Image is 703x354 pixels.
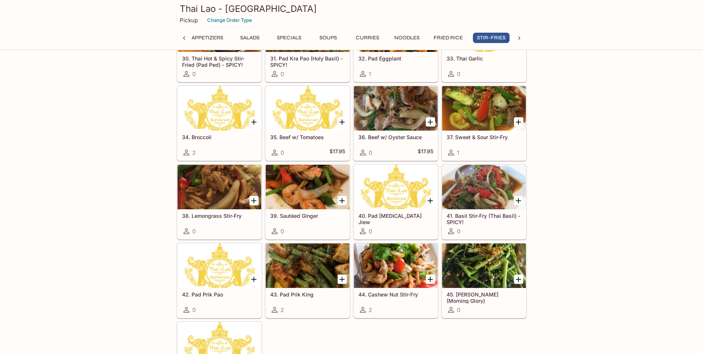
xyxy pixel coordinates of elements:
[265,243,350,318] a: 43. Pad Prik King2
[426,117,435,127] button: Add 36. Beef w/ Oyster Sauce
[249,275,259,284] button: Add 42. Pad Prik Pao
[329,148,345,157] h5: $17.95
[354,7,438,52] div: 32. Pad Eggplant
[281,228,284,235] span: 0
[369,307,372,314] span: 2
[270,134,345,140] h5: 35. Beef w/ Tomatoes
[447,134,521,140] h5: 37. Sweet & Sour Stir-Fry
[270,213,345,219] h5: 39. Sautéed Ginger
[270,291,345,298] h5: 43. Pad Prik King
[266,165,349,209] div: 39. Sautéed Ginger
[266,243,349,288] div: 43. Pad Prik King
[188,33,227,43] button: Appetizers
[233,33,266,43] button: Salads
[182,134,257,140] h5: 34. Broccoli
[430,33,467,43] button: Fried Rice
[265,164,350,239] a: 39. Sautéed Ginger0
[442,164,526,239] a: 41. Basil Stir-Fry (Thai Basil) - SPICY!0
[354,243,438,318] a: 44. Cashew Nut Stir-Fry2
[447,213,521,225] h5: 41. Basil Stir-Fry (Thai Basil) - SPICY!
[390,33,424,43] button: Noodles
[192,307,196,314] span: 0
[265,86,350,161] a: 35. Beef w/ Tomatoes0$17.95
[182,55,257,68] h5: 30. Thai Hot & Spicy Stir-Fried (Pad Ped) - SPICY!
[177,86,262,161] a: 34. Broccoli2
[249,196,259,205] button: Add 38. Lemongrass Stir-Fry
[178,243,261,288] div: 42. Pad Prik Pao
[426,275,435,284] button: Add 44. Cashew Nut Stir-Fry
[266,86,349,131] div: 35. Beef w/ Tomatoes
[270,55,345,68] h5: 31. Pad Kra Pao (Holy Basil) - SPICY!
[178,7,261,52] div: 30. Thai Hot & Spicy Stir-Fried (Pad Ped) - SPICY!
[442,86,526,161] a: 37. Sweet & Sour Stir-Fry1
[177,243,262,318] a: 42. Pad Prik Pao0
[358,213,433,225] h5: 40. Pad [MEDICAL_DATA] Jiew
[358,55,433,62] h5: 32. Pad Eggplant
[177,164,262,239] a: 38. Lemongrass Stir-Fry0
[442,86,526,131] div: 37. Sweet & Sour Stir-Fry
[249,117,259,127] button: Add 34. Broccoli
[338,275,347,284] button: Add 43. Pad Prik King
[354,165,438,209] div: 40. Pad Tao Jiew
[442,165,526,209] div: 41. Basil Stir-Fry (Thai Basil) - SPICY!
[178,165,261,209] div: 38. Lemongrass Stir-Fry
[182,291,257,298] h5: 42. Pad Prik Pao
[457,71,460,78] span: 0
[447,55,521,62] h5: 33. Thai Garlic
[358,291,433,298] h5: 44. Cashew Nut Stir-Fry
[180,17,198,24] p: Pickup
[192,149,196,156] span: 2
[369,228,372,235] span: 0
[514,196,523,205] button: Add 41. Basil Stir-Fry (Thai Basil) - SPICY!
[457,307,460,314] span: 0
[182,213,257,219] h5: 38. Lemongrass Stir-Fry
[178,86,261,131] div: 34. Broccoli
[457,149,459,156] span: 1
[442,7,526,52] div: 33. Thai Garlic
[514,117,523,127] button: Add 37. Sweet & Sour Stir-Fry
[338,117,347,127] button: Add 35. Beef w/ Tomatoes
[457,228,460,235] span: 0
[426,196,435,205] button: Add 40. Pad Tao Jiew
[369,149,372,156] span: 0
[418,148,433,157] h5: $17.95
[354,164,438,239] a: 40. Pad [MEDICAL_DATA] Jiew0
[442,243,526,288] div: 45. Ong Choi (Morning Glory)
[369,71,371,78] span: 1
[312,33,345,43] button: Soups
[354,86,438,131] div: 36. Beef w/ Oyster Sauce
[272,33,306,43] button: Specials
[192,71,196,78] span: 0
[180,3,524,14] h3: Thai Lao - [GEOGRAPHIC_DATA]
[192,228,196,235] span: 0
[473,33,510,43] button: Stir-Fries
[354,86,438,161] a: 36. Beef w/ Oyster Sauce0$17.95
[338,196,347,205] button: Add 39. Sautéed Ginger
[281,307,284,314] span: 2
[447,291,521,304] h5: 45. [PERSON_NAME] (Morning Glory)
[358,134,433,140] h5: 36. Beef w/ Oyster Sauce
[351,33,384,43] button: Curries
[281,149,284,156] span: 0
[354,243,438,288] div: 44. Cashew Nut Stir-Fry
[514,275,523,284] button: Add 45. Ong Choi (Morning Glory)
[442,243,526,318] a: 45. [PERSON_NAME] (Morning Glory)0
[204,14,255,26] button: Change Order Type
[266,7,349,52] div: 31. Pad Kra Pao (Holy Basil) - SPICY!
[281,71,284,78] span: 0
